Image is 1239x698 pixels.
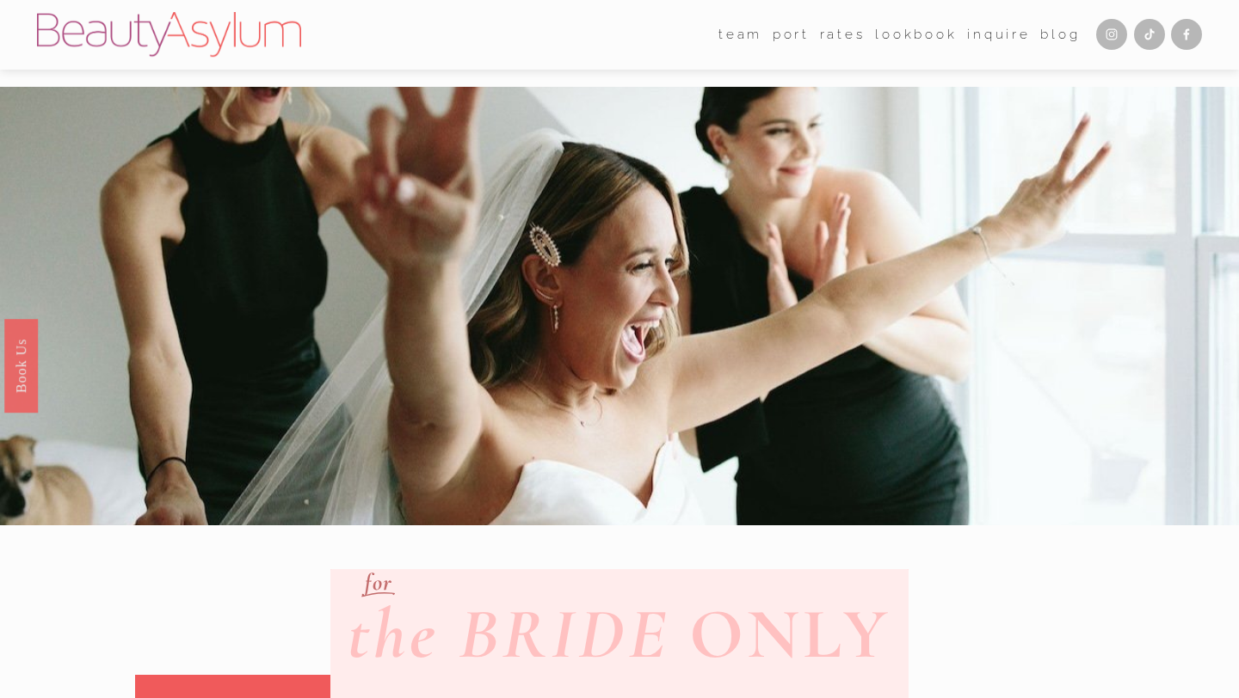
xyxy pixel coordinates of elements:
a: Facebook [1171,19,1202,50]
a: Inquire [967,21,1031,48]
a: Lookbook [875,21,958,48]
em: for [365,568,392,597]
a: Instagram [1096,19,1127,50]
a: TikTok [1134,19,1165,50]
a: Book Us [4,319,38,413]
img: Beauty Asylum | Bridal Hair &amp; Makeup Charlotte &amp; Atlanta [37,12,301,57]
a: Blog [1040,21,1080,48]
span: team [718,23,762,46]
a: folder dropdown [718,21,762,48]
strong: ONLY [689,591,891,677]
a: port [773,21,810,48]
em: the BRIDE [348,591,669,677]
a: Rates [820,21,866,48]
